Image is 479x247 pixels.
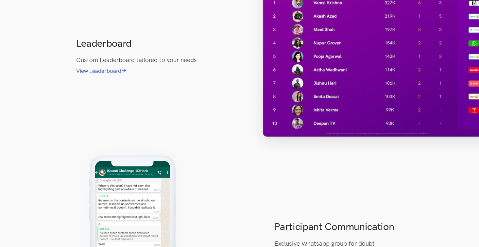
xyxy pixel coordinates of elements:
h2: Leaderboard [76,37,205,50]
a: View Leaderboard [76,68,127,74]
p: Custom Leaderboard tailored to your needs [76,55,205,65]
h2: Participant Communication [274,220,403,234]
